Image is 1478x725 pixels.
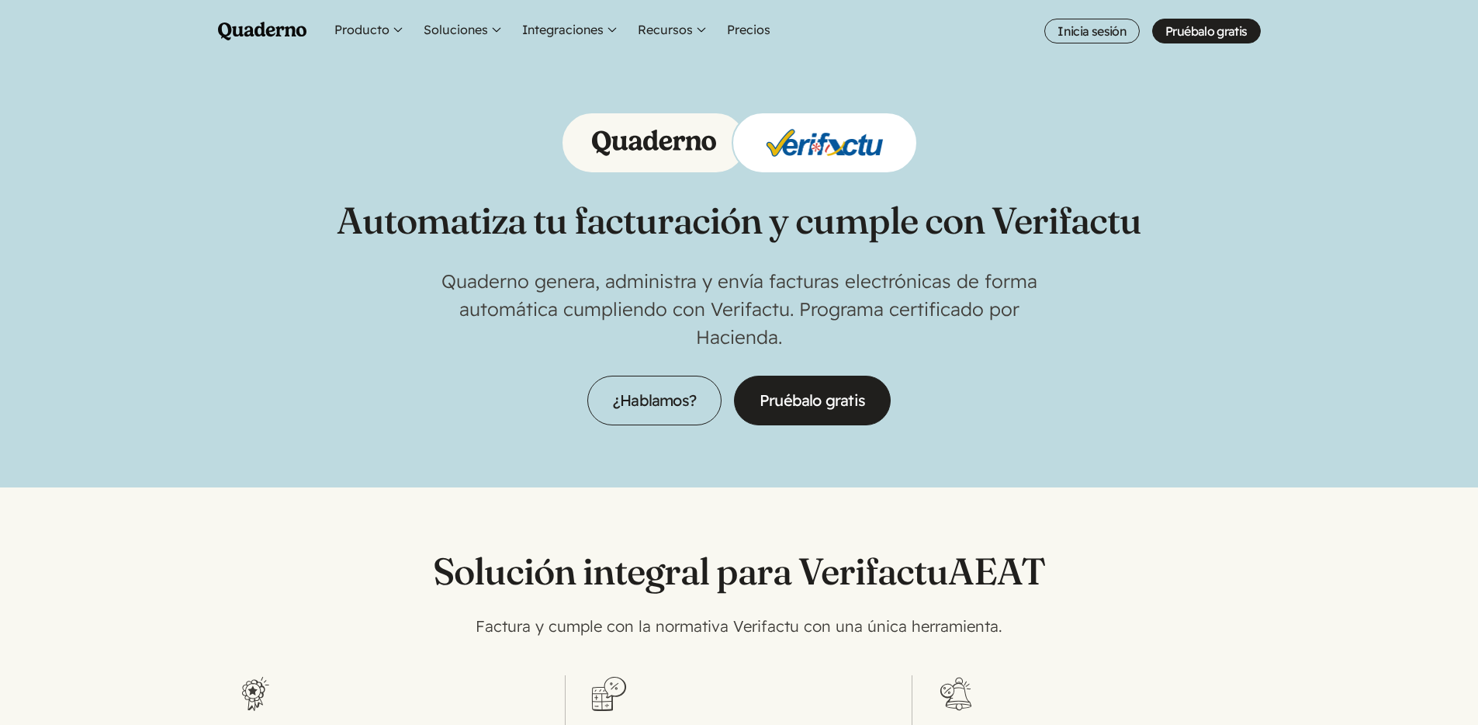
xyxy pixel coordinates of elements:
[337,199,1141,242] h1: Automatiza tu facturación y cumple con Verifactu
[1152,19,1260,43] a: Pruébalo gratis
[734,376,891,425] a: Pruébalo gratis
[763,124,887,161] img: Logo of Verifactu
[592,130,716,156] img: Logo of Quaderno
[429,615,1050,638] p: Factura y cumple con la normativa Verifactu con una única herramienta.
[587,376,722,425] a: ¿Hablamos?
[237,550,1242,593] h2: Solución integral para Verifactu
[948,548,1045,594] abbr: Agencia Estatal de Administración Tributaria
[429,267,1050,351] p: Quaderno genera, administra y envía facturas electrónicas de forma automática cumpliendo con Veri...
[1044,19,1140,43] a: Inicia sesión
